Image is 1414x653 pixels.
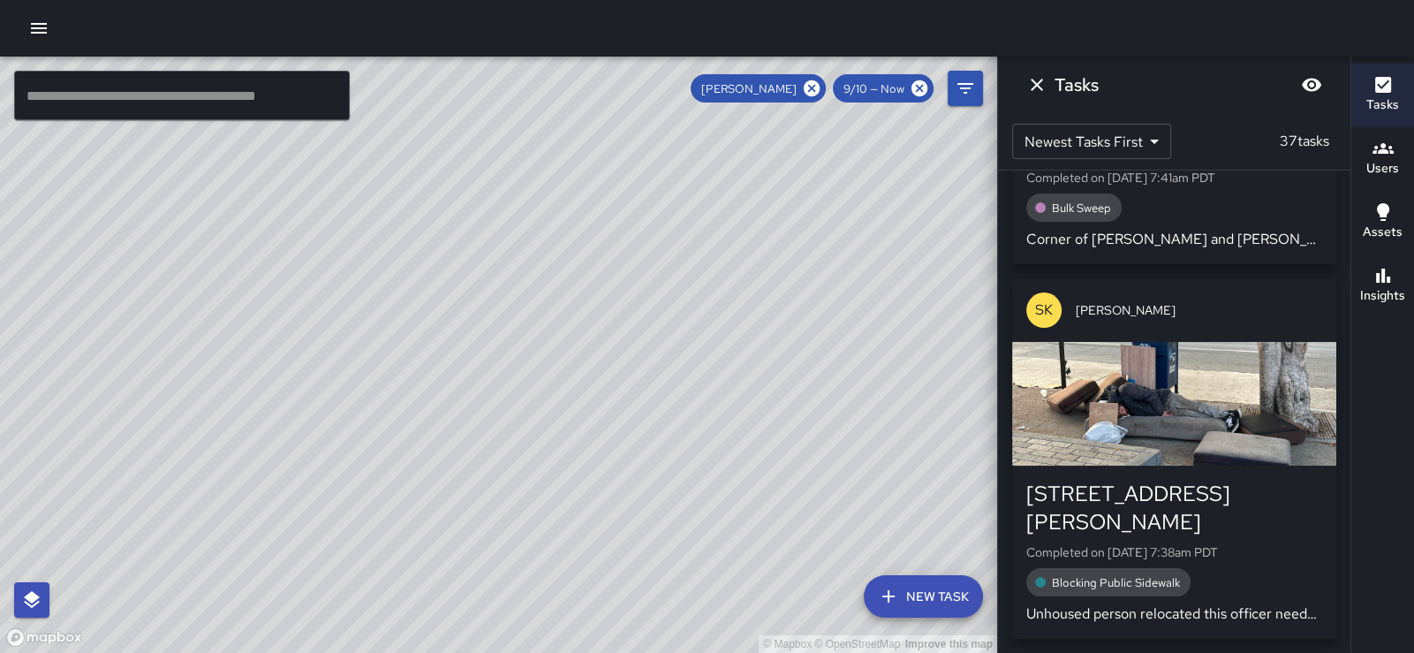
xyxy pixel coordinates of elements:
span: 9/10 — Now [833,81,915,96]
h6: Tasks [1366,95,1399,115]
div: 9/10 — Now [833,74,934,103]
h6: Assets [1363,223,1403,242]
p: Unhoused person relocated this officer needs theses mattresses off post S [PERSON_NAME] [1026,604,1322,625]
span: Blocking Public Sidewalk [1041,575,1191,590]
p: 37 tasks [1273,131,1336,152]
button: Filters [948,71,983,106]
button: New Task [864,575,983,618]
button: Insights [1351,254,1414,318]
button: Dismiss [1019,67,1055,103]
div: [STREET_ADDRESS][PERSON_NAME] [1026,480,1322,536]
button: Users [1351,127,1414,191]
div: [PERSON_NAME] [691,74,826,103]
span: Bulk Sweep [1041,201,1122,216]
h6: Insights [1360,286,1405,306]
p: Completed on [DATE] 7:41am PDT [1026,169,1322,186]
p: SK [1035,300,1053,321]
p: Corner of [PERSON_NAME] and [PERSON_NAME] [1026,229,1322,250]
button: SK[PERSON_NAME][STREET_ADDRESS][PERSON_NAME]Completed on [DATE] 7:38am PDTBlocking Public Sidewal... [1012,278,1336,639]
h6: Tasks [1055,71,1099,99]
p: Completed on [DATE] 7:38am PDT [1026,543,1322,561]
h6: Users [1366,159,1399,178]
button: Tasks [1351,64,1414,127]
span: [PERSON_NAME] [691,81,807,96]
span: [PERSON_NAME] [1076,301,1322,319]
div: Newest Tasks First [1012,124,1171,159]
button: Blur [1294,67,1329,103]
button: Assets [1351,191,1414,254]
